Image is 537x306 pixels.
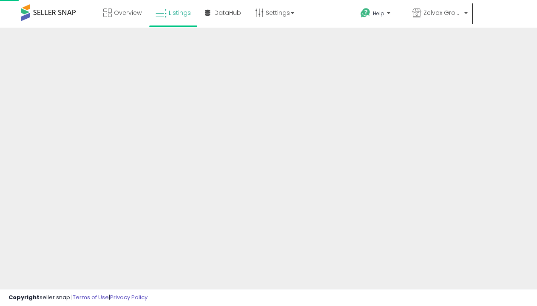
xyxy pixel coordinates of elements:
a: Terms of Use [73,293,109,301]
span: Overview [114,8,142,17]
span: Zelvox Group LLC [423,8,462,17]
strong: Copyright [9,293,40,301]
span: DataHub [214,8,241,17]
a: Help [354,1,405,28]
span: Help [373,10,384,17]
i: Get Help [360,8,371,18]
a: Privacy Policy [110,293,148,301]
span: Listings [169,8,191,17]
div: seller snap | | [9,294,148,302]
